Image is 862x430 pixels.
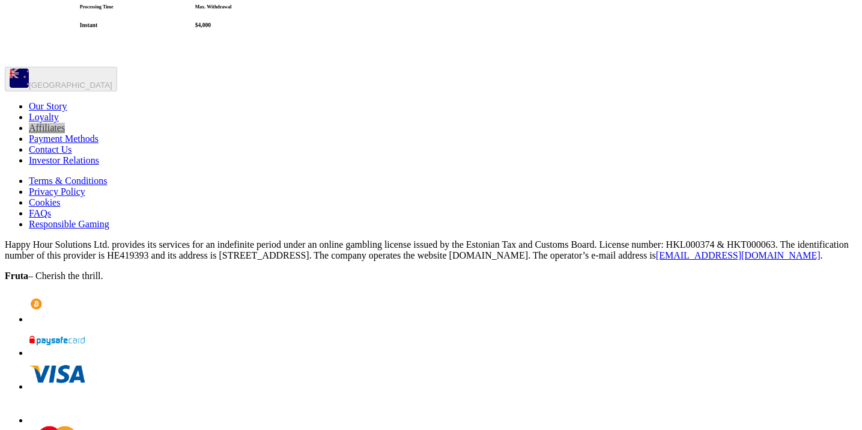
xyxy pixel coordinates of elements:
a: Investor Relations [29,155,99,165]
p: Happy Hour Solutions Ltd. provides its services for an indefinite period under an online gambling... [5,239,857,261]
p: Instant [80,22,190,29]
p: – Cherish the thrill. [5,271,857,281]
a: Cookies [29,197,60,207]
img: PaysafeCard [29,325,85,356]
a: Our Story [29,101,67,111]
nav: Secondary [5,101,857,230]
a: Terms & Conditions [29,176,107,186]
img: Jeton [29,392,85,423]
h6: Processing Time [80,4,190,10]
p: $4,000 [195,22,306,29]
strong: Fruta [5,271,28,281]
a: Responsible Gaming [29,219,109,229]
a: Privacy Policy [29,186,85,197]
a: Loyalty [29,112,59,122]
span: [GEOGRAPHIC_DATA] [29,81,112,90]
img: Bitcoin [29,291,85,322]
a: Payment Methods [29,134,99,144]
img: New Zealand flag [10,69,29,88]
a: Affiliates [29,123,65,133]
button: [GEOGRAPHIC_DATA] [5,67,117,91]
a: FAQs [29,208,51,218]
img: VISA [29,358,85,390]
h6: Max. Withdrawal [195,4,306,10]
a: Contact Us [29,144,72,155]
a: [EMAIL_ADDRESS][DOMAIN_NAME] [656,250,821,260]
